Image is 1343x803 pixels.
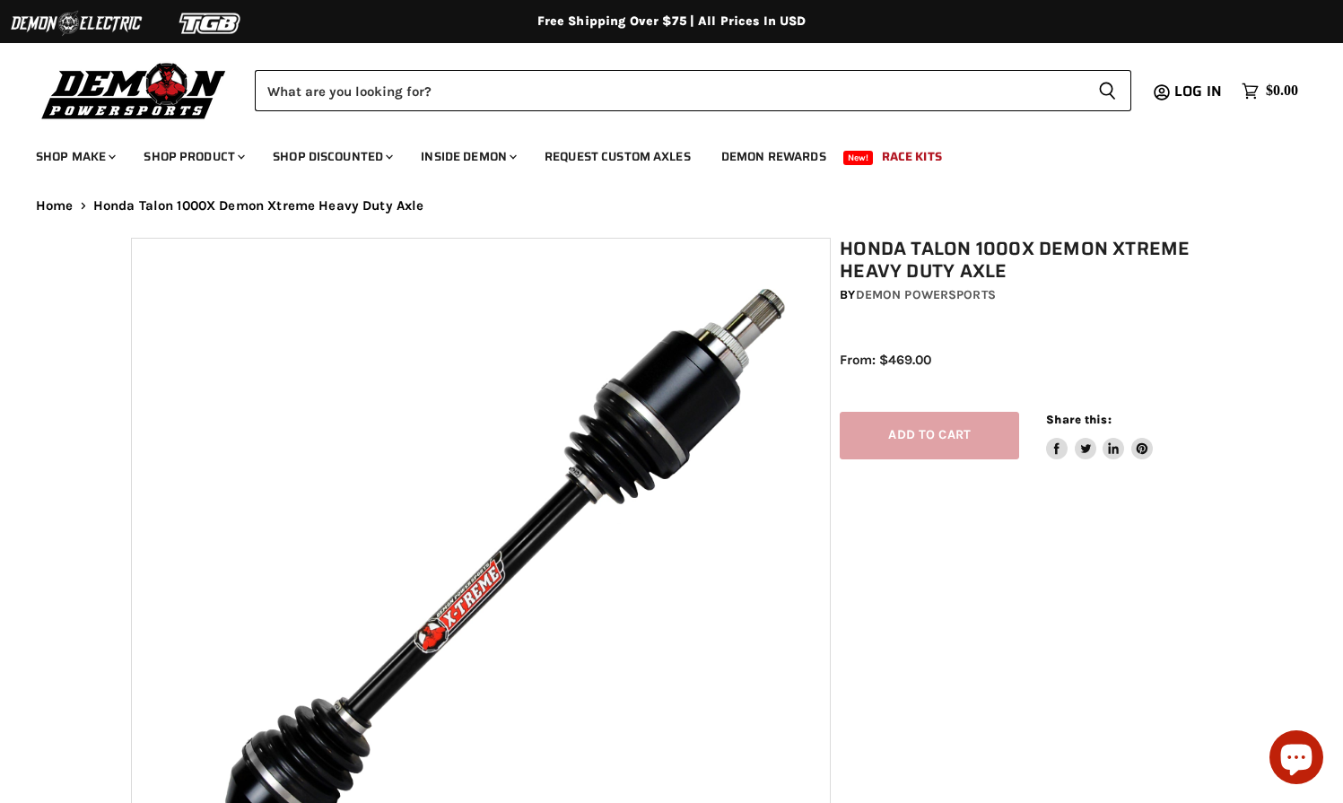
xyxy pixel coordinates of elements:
a: Demon Rewards [708,138,840,175]
ul: Main menu [22,131,1294,175]
a: Inside Demon [407,138,528,175]
a: Shop Discounted [259,138,404,175]
span: From: $469.00 [840,352,931,368]
img: Demon Powersports [36,58,232,122]
span: Honda Talon 1000X Demon Xtreme Heavy Duty Axle [93,198,424,214]
span: New! [843,151,874,165]
a: Shop Make [22,138,126,175]
a: Request Custom Axles [531,138,704,175]
a: Race Kits [868,138,955,175]
span: $0.00 [1266,83,1298,100]
a: Demon Powersports [856,287,996,302]
span: Share this: [1046,413,1111,426]
div: by [840,285,1221,305]
a: Log in [1166,83,1233,100]
img: Demon Electric Logo 2 [9,6,144,40]
a: $0.00 [1233,78,1307,104]
inbox-online-store-chat: Shopify online store chat [1264,730,1329,789]
form: Product [255,70,1131,111]
span: Log in [1174,80,1222,102]
img: TGB Logo 2 [144,6,278,40]
input: Search [255,70,1084,111]
button: Search [1084,70,1131,111]
h1: Honda Talon 1000X Demon Xtreme Heavy Duty Axle [840,238,1221,283]
aside: Share this: [1046,412,1153,459]
a: Home [36,198,74,214]
a: Shop Product [130,138,256,175]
